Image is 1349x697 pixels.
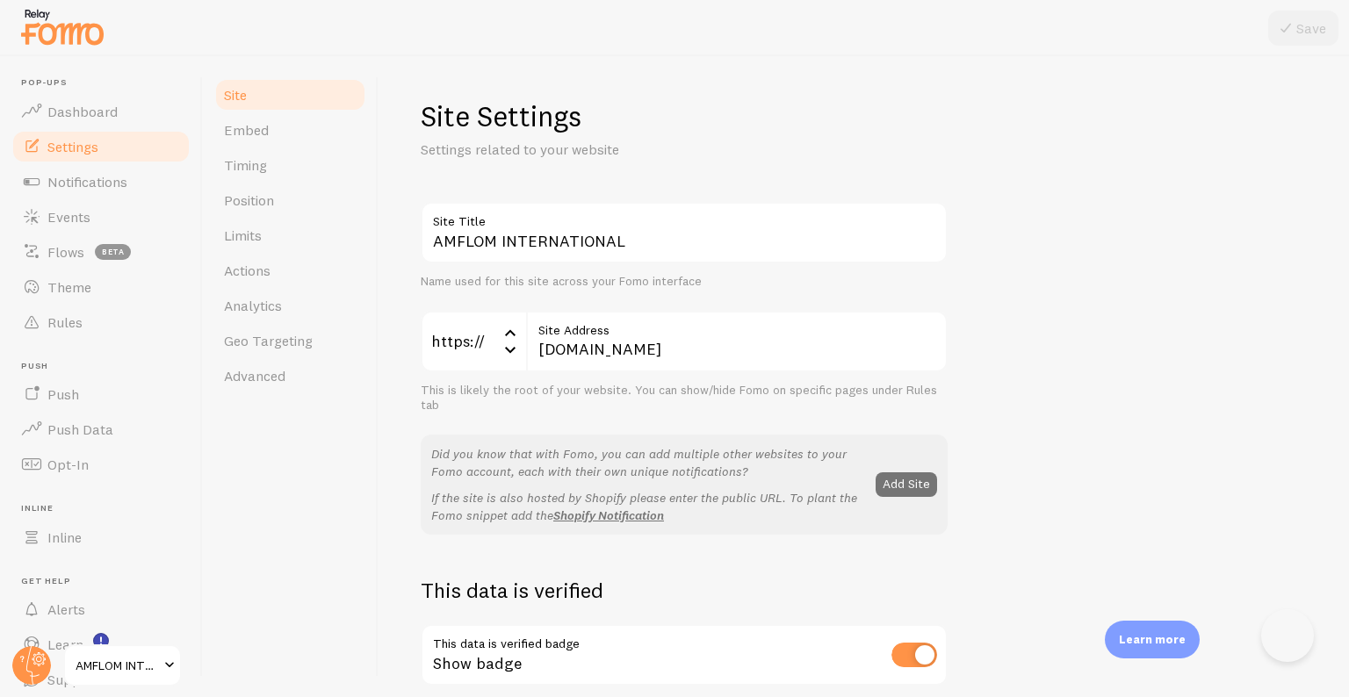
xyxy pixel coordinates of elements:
span: Push [21,361,191,372]
a: Site [213,77,367,112]
span: Push Data [47,420,113,438]
div: Learn more [1105,621,1200,658]
span: Alerts [47,600,85,618]
a: Opt-In [11,447,191,482]
a: Position [213,183,367,218]
a: Alerts [11,592,191,627]
a: Advanced [213,358,367,393]
div: This is likely the root of your website. You can show/hide Fomo on specific pages under Rules tab [421,383,948,413]
span: Events [47,208,90,226]
iframe: Help Scout Beacon - Open [1261,609,1314,662]
p: Learn more [1119,631,1186,648]
a: Notifications [11,164,191,199]
a: Actions [213,253,367,288]
span: Inline [47,528,82,546]
img: fomo-relay-logo-orange.svg [18,4,106,49]
a: Push Data [11,412,191,447]
div: Name used for this site across your Fomo interface [421,274,948,290]
a: Events [11,199,191,234]
span: Position [224,191,274,209]
a: Settings [11,129,191,164]
span: Push [47,385,79,403]
a: Theme [11,269,191,305]
span: Rules [47,313,83,331]
a: Push [11,377,191,412]
span: Theme [47,278,91,296]
a: Rules [11,305,191,340]
h1: Site Settings [421,98,948,134]
a: Dashboard [11,94,191,129]
iframe: Help Scout Beacon - Messages and Notifications [1041,444,1324,609]
span: Embed [224,121,269,139]
span: Geo Targeting [224,332,313,349]
a: Learn [11,627,191,662]
span: Flows [47,243,84,261]
div: https:// [421,311,526,372]
span: Analytics [224,297,282,314]
a: Flows beta [11,234,191,269]
span: Inline [21,503,191,514]
a: Timing [213,147,367,183]
label: Site Title [421,202,948,232]
span: Actions [224,262,271,279]
a: Geo Targeting [213,323,367,358]
span: Opt-In [47,456,89,473]
span: beta [95,244,131,260]
svg: <p>Watch New Feature Tutorials!</p> [93,633,109,649]
div: Show badge [421,624,948,688]
span: Get Help [21,576,191,587]
p: If the site is also hosted by Shopify please enter the public URL. To plant the Fomo snippet add the [431,489,865,524]
input: myhonestcompany.com [526,311,948,372]
button: Add Site [876,472,937,497]
p: Did you know that with Fomo, you can add multiple other websites to your Fomo account, each with ... [431,445,865,480]
span: Pop-ups [21,77,191,89]
a: Embed [213,112,367,147]
a: Analytics [213,288,367,323]
span: Site [224,86,247,104]
span: Notifications [47,173,127,190]
span: Dashboard [47,103,118,120]
a: Shopify Notification [553,507,664,523]
label: Site Address [526,311,948,341]
span: Advanced [224,367,285,384]
span: Learn [47,636,83,653]
span: Timing [224,156,267,174]
span: AMFLOM INTERNATIONAL [76,655,159,676]
h2: This data is verified [421,577,948,604]
span: Limits [224,226,262,244]
a: AMFLOM INTERNATIONAL [63,644,182,686]
a: Limits [213,218,367,253]
a: Inline [11,520,191,555]
span: Settings [47,138,98,155]
p: Settings related to your website [421,140,842,160]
